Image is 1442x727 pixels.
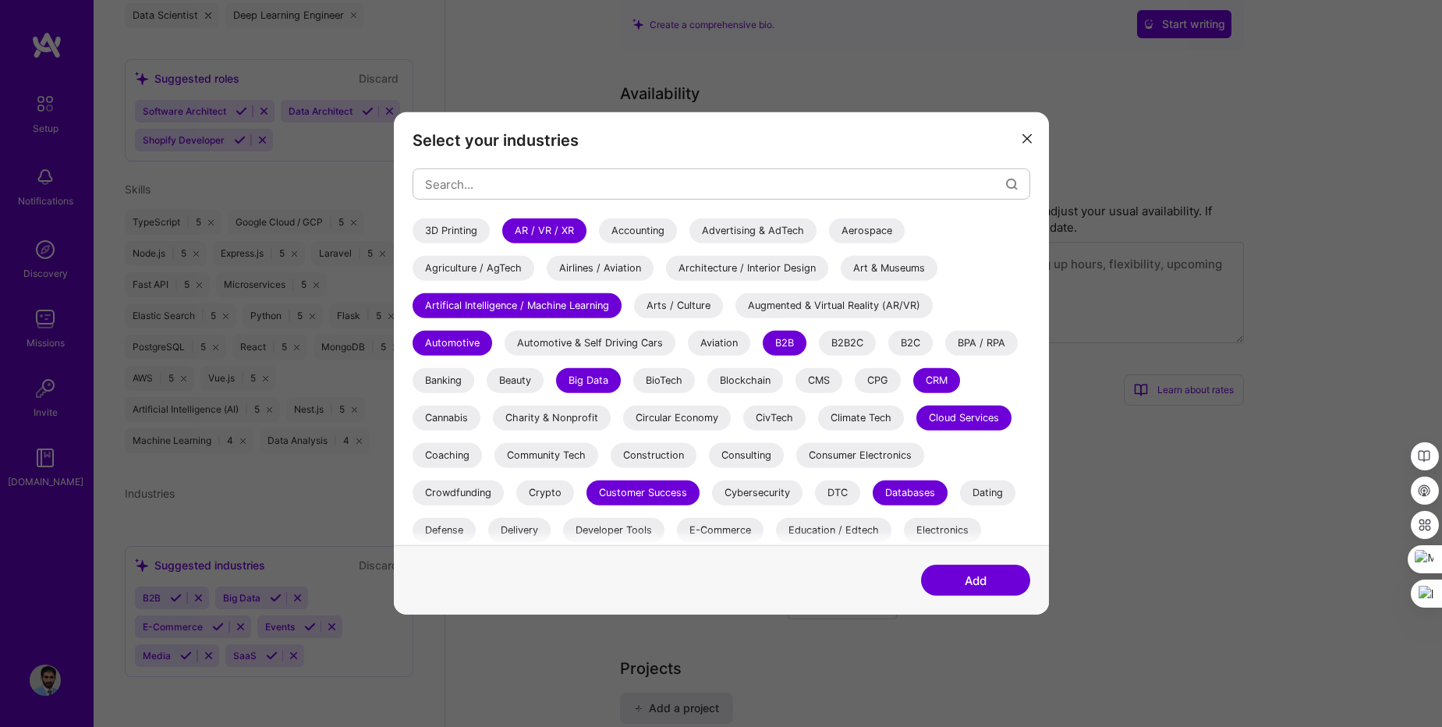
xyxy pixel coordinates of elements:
[841,256,937,281] div: Art & Museums
[796,443,924,468] div: Consumer Electronics
[945,331,1018,356] div: BPA / RPA
[413,331,492,356] div: Automotive
[913,368,960,393] div: CRM
[960,481,1015,505] div: Dating
[819,331,876,356] div: B2B2C
[413,368,474,393] div: Banking
[487,368,544,393] div: Beauty
[494,443,598,468] div: Community Tech
[1022,134,1032,144] i: icon Close
[921,565,1030,596] button: Add
[677,518,764,543] div: E-Commerce
[818,406,904,431] div: Climate Tech
[904,518,981,543] div: Electronics
[1006,178,1018,190] i: icon Search
[563,518,664,543] div: Developer Tools
[502,218,586,243] div: AR / VR / XR
[735,293,933,318] div: Augmented & Virtual Reality (AR/VR)
[829,218,905,243] div: Aerospace
[633,368,695,393] div: BioTech
[413,481,504,505] div: Crowdfunding
[776,518,891,543] div: Education / Edtech
[634,293,723,318] div: Arts / Culture
[394,112,1049,615] div: modal
[743,406,806,431] div: CivTech
[599,218,677,243] div: Accounting
[413,406,480,431] div: Cannabis
[916,406,1012,431] div: Cloud Services
[855,368,901,393] div: CPG
[586,481,700,505] div: Customer Success
[413,518,476,543] div: Defense
[556,368,621,393] div: Big Data
[763,331,806,356] div: B2B
[547,256,654,281] div: Airlines / Aviation
[413,218,490,243] div: 3D Printing
[666,256,828,281] div: Architecture / Interior Design
[611,443,696,468] div: Construction
[413,131,1030,150] h3: Select your industries
[493,406,611,431] div: Charity & Nonprofit
[707,368,783,393] div: Blockchain
[873,481,948,505] div: Databases
[413,443,482,468] div: Coaching
[795,368,842,393] div: CMS
[688,331,750,356] div: Aviation
[505,331,675,356] div: Automotive & Self Driving Cars
[709,443,784,468] div: Consulting
[516,481,574,505] div: Crypto
[488,518,551,543] div: Delivery
[413,293,622,318] div: Artifical Intelligence / Machine Learning
[712,481,802,505] div: Cybersecurity
[689,218,817,243] div: Advertising & AdTech
[815,481,860,505] div: DTC
[425,164,1006,204] input: Search...
[623,406,731,431] div: Circular Economy
[413,256,534,281] div: Agriculture / AgTech
[888,331,933,356] div: B2C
